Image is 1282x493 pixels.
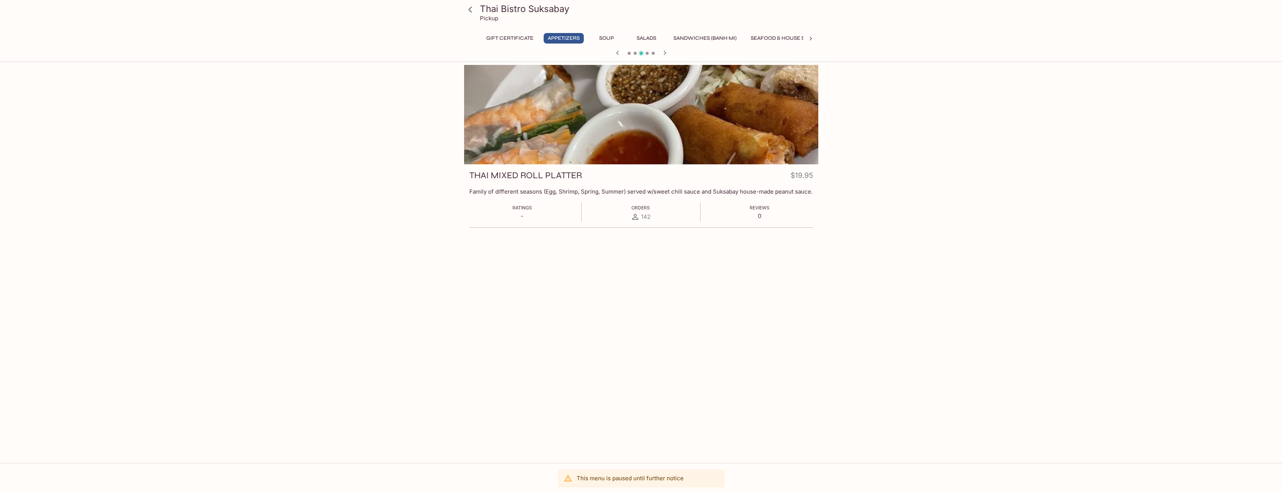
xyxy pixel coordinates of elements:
[641,213,651,220] span: 142
[631,205,650,210] span: Orders
[544,33,584,44] button: Appetizers
[512,205,532,210] span: Ratings
[669,33,741,44] button: Sandwiches (Banh Mi)
[482,33,538,44] button: Gift Certificate
[630,33,663,44] button: Salads
[750,212,770,219] p: 0
[577,475,684,482] p: This menu is paused until further notice
[791,170,813,184] h4: $19.95
[469,170,582,181] h3: THAI MIXED ROLL PLATTER
[747,33,830,44] button: Seafood & House Specials
[590,33,624,44] button: Soup
[464,65,818,164] div: THAI MIXED ROLL PLATTER
[750,205,770,210] span: Reviews
[480,3,815,15] h3: Thai Bistro Suksabay
[480,15,498,22] p: Pickup
[469,188,813,195] p: Family of different seasons (Egg, Shrimp, Spring, Summer) served w/sweet chili sauce and Suksabay...
[512,212,532,219] p: -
